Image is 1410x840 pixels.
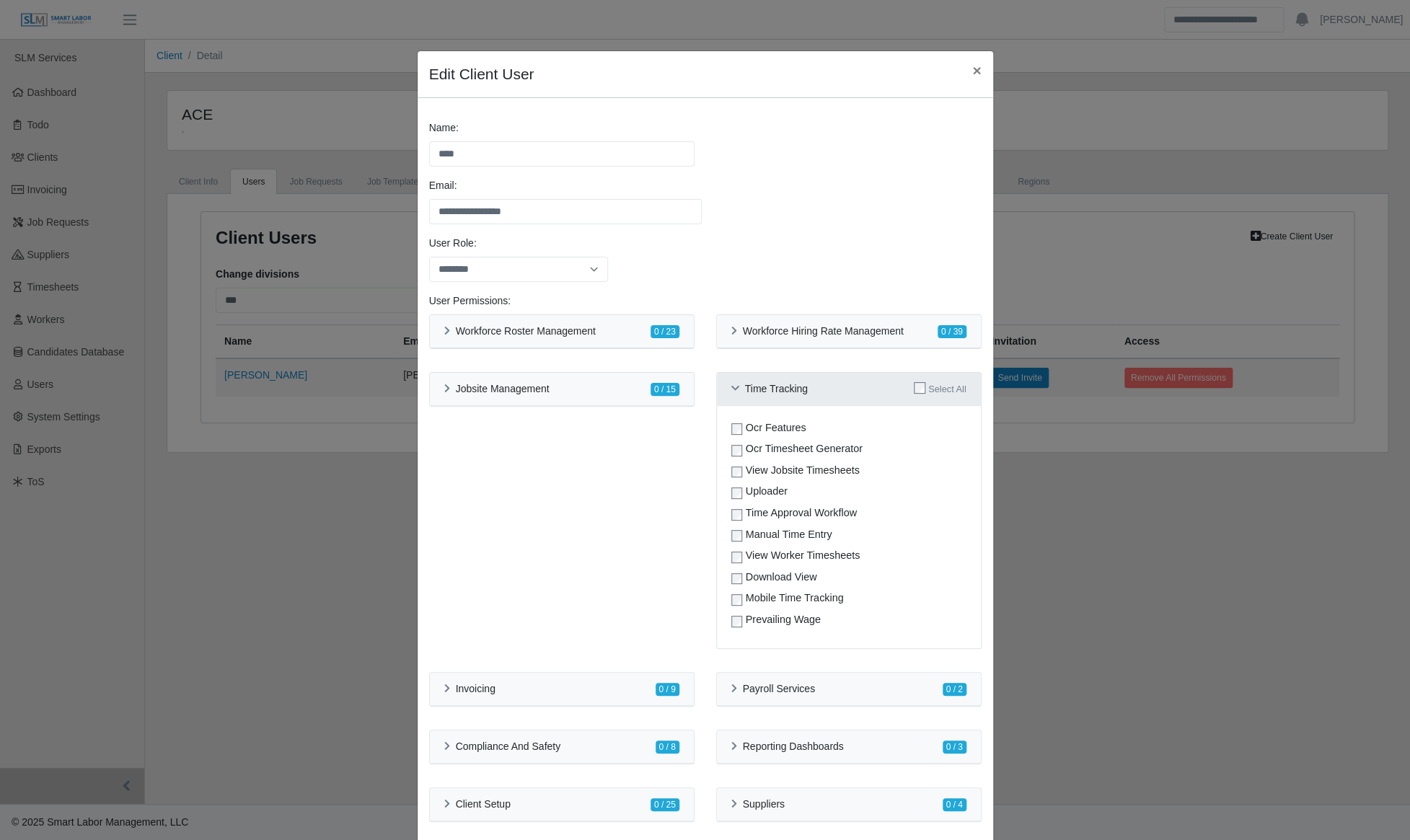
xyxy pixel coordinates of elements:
label: Time Approval Workflow [746,505,857,521]
span: 0 / 23 [651,325,679,338]
label: View Jobsite Timesheets [746,463,860,479]
span: 0 / 15 [651,383,679,396]
label: User Permissions: [429,293,511,309]
h6: Compliance And Safety [456,740,561,753]
label: Name: [429,120,459,136]
label: User Role: [429,236,477,251]
span: 0 / 3 [943,740,966,753]
h6: Payroll Services [743,683,815,695]
label: Ocr Timesheet Generator [746,441,863,457]
span: × [972,62,981,79]
h6: Reporting Dashboards [743,740,844,753]
label: Prevailing Wage [746,612,821,628]
label: Mobile Time Tracking [746,591,844,606]
span: 0 / 8 [656,740,679,753]
span: 0 / 25 [651,798,679,811]
h6: Workforce Roster Management [456,325,596,337]
label: Select All [928,382,966,396]
label: Email: [429,178,457,193]
button: Close [961,51,992,89]
span: 0 / 4 [943,798,966,811]
h6: Workforce Hiring Rate Management [743,325,904,337]
h6: Time Tracking [745,383,808,395]
h6: Invoicing [456,683,495,695]
label: Download View [746,570,817,585]
label: Uploader [746,484,788,500]
label: Ocr Features [746,420,806,436]
label: Manual Time Entry [746,527,832,543]
span: 0 / 39 [938,325,966,338]
h6: Jobsite Management [456,383,550,395]
label: View Worker Timesheets [746,548,860,564]
span: 0 / 2 [943,683,966,696]
h4: Edit Client User [429,63,534,86]
span: 0 / 9 [656,683,679,696]
h6: Client Setup [456,798,511,810]
h6: Suppliers [743,798,785,810]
